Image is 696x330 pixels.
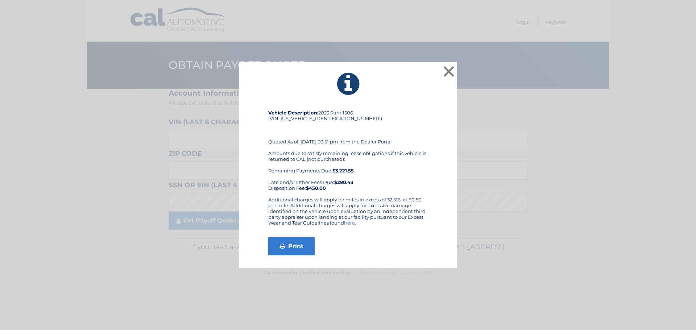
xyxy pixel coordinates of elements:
a: here [344,220,355,226]
strong: Vehicle Description: [268,110,318,116]
div: 2023 Ram 1500 (VIN: [US_VEHICLE_IDENTIFICATION_NUMBER]) Quoted As of: [DATE] 03:51 pm from the De... [268,110,428,197]
div: Additional charges will apply for miles in excess of 32,516, at $0.50 per mile. Additional charge... [268,197,428,231]
a: Print [268,237,315,255]
div: Amounts due to satisfy remaining lease obligations if this vehicle is returned to CAL (not purcha... [268,150,428,191]
b: $3,221.55 [332,168,354,174]
strong: $450.00 [306,185,326,191]
button: × [442,64,456,79]
b: $290.43 [334,179,353,185]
